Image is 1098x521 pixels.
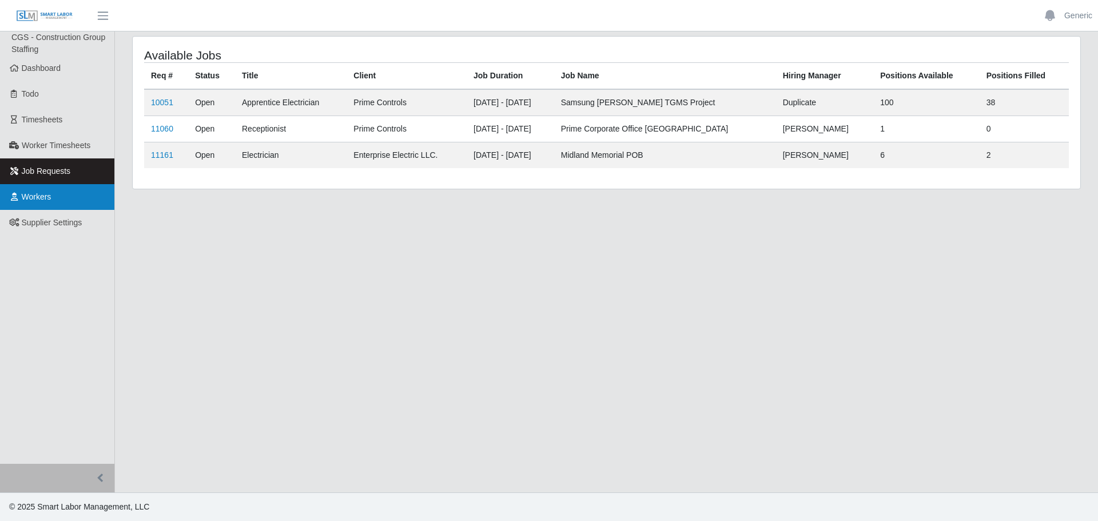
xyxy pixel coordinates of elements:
[151,150,173,160] a: 11161
[980,63,1069,90] th: Positions Filled
[16,10,73,22] img: SLM Logo
[1064,10,1092,22] a: Generic
[188,89,235,116] td: Open
[467,89,554,116] td: [DATE] - [DATE]
[151,124,173,133] a: 11060
[554,142,776,169] td: Midland Memorial POB
[554,63,776,90] th: Job Name
[873,142,979,169] td: 6
[9,502,149,511] span: © 2025 Smart Labor Management, LLC
[347,142,467,169] td: Enterprise Electric LLC.
[144,63,188,90] th: Req #
[776,142,874,169] td: [PERSON_NAME]
[347,63,467,90] th: Client
[188,63,235,90] th: Status
[235,116,347,142] td: Receptionist
[467,116,554,142] td: [DATE] - [DATE]
[980,89,1069,116] td: 38
[776,63,874,90] th: Hiring Manager
[776,116,874,142] td: [PERSON_NAME]
[554,89,776,116] td: Samsung [PERSON_NAME] TGMS Project
[11,33,105,54] span: CGS - Construction Group Staffing
[188,116,235,142] td: Open
[873,89,979,116] td: 100
[467,142,554,169] td: [DATE] - [DATE]
[22,192,51,201] span: Workers
[188,142,235,169] td: Open
[235,63,347,90] th: Title
[776,89,874,116] td: Duplicate
[347,116,467,142] td: Prime Controls
[980,116,1069,142] td: 0
[554,116,776,142] td: Prime Corporate Office [GEOGRAPHIC_DATA]
[22,166,71,176] span: Job Requests
[467,63,554,90] th: Job Duration
[22,63,61,73] span: Dashboard
[873,63,979,90] th: Positions Available
[873,116,979,142] td: 1
[235,89,347,116] td: Apprentice Electrician
[980,142,1069,169] td: 2
[22,141,90,150] span: Worker Timesheets
[235,142,347,169] td: Electrician
[22,218,82,227] span: Supplier Settings
[144,48,519,62] h4: Available Jobs
[151,98,173,107] a: 10051
[22,89,39,98] span: Todo
[347,89,467,116] td: Prime Controls
[22,115,63,124] span: Timesheets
